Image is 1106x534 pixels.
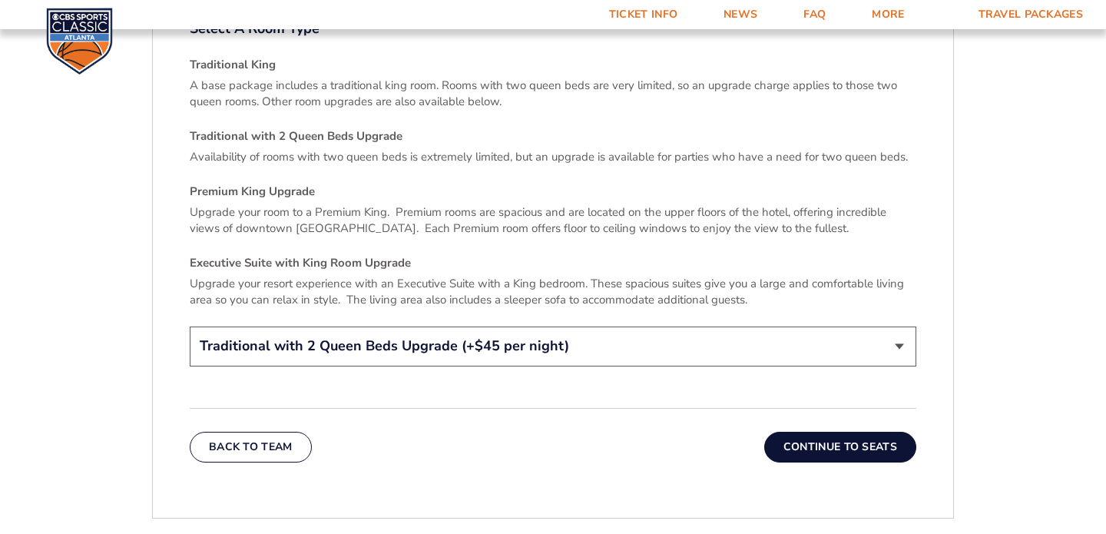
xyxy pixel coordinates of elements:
[190,204,916,237] p: Upgrade your room to a Premium King. Premium rooms are spacious and are located on the upper floo...
[190,184,916,200] h4: Premium King Upgrade
[190,255,916,271] h4: Executive Suite with King Room Upgrade
[190,78,916,110] p: A base package includes a traditional king room. Rooms with two queen beds are very limited, so a...
[190,149,916,165] p: Availability of rooms with two queen beds is extremely limited, but an upgrade is available for p...
[46,8,113,75] img: CBS Sports Classic
[190,432,312,463] button: Back To Team
[190,57,916,73] h4: Traditional King
[190,128,916,144] h4: Traditional with 2 Queen Beds Upgrade
[764,432,916,463] button: Continue To Seats
[190,276,916,308] p: Upgrade your resort experience with an Executive Suite with a King bedroom. These spacious suites...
